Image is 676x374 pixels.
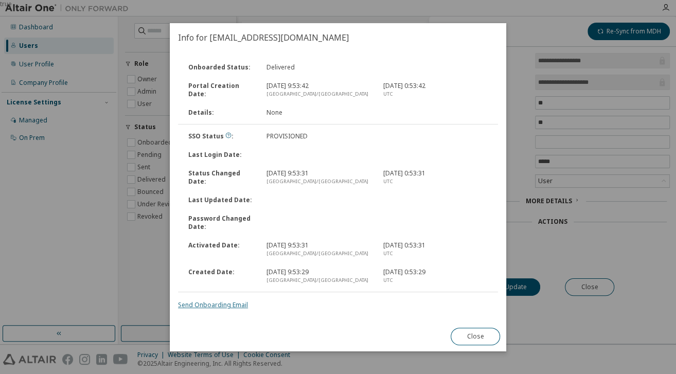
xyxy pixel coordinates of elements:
[377,241,494,258] div: [DATE] 0:53:31
[182,268,260,284] div: Created Date :
[182,132,260,140] div: SSO Status :
[182,63,260,72] div: Onboarded Status :
[383,276,488,284] div: UTC
[182,169,260,186] div: Status Changed Date :
[451,328,500,345] button: Close
[182,215,260,231] div: Password Changed Date :
[266,276,370,284] div: [GEOGRAPHIC_DATA]/[GEOGRAPHIC_DATA]
[260,63,377,72] div: Delivered
[178,300,248,309] a: Send Onboarding Email
[182,109,260,117] div: Details :
[266,90,370,98] div: [GEOGRAPHIC_DATA]/[GEOGRAPHIC_DATA]
[260,109,377,117] div: None
[260,268,377,284] div: [DATE] 9:53:29
[182,196,260,204] div: Last Updated Date :
[182,82,260,98] div: Portal Creation Date :
[266,177,370,186] div: [GEOGRAPHIC_DATA]/[GEOGRAPHIC_DATA]
[383,177,488,186] div: UTC
[260,82,377,98] div: [DATE] 9:53:42
[182,241,260,258] div: Activated Date :
[377,169,494,186] div: [DATE] 0:53:31
[170,23,506,52] h2: Info for [EMAIL_ADDRESS][DOMAIN_NAME]
[182,151,260,159] div: Last Login Date :
[377,268,494,284] div: [DATE] 0:53:29
[260,169,377,186] div: [DATE] 9:53:31
[260,241,377,258] div: [DATE] 9:53:31
[383,250,488,258] div: UTC
[266,250,370,258] div: [GEOGRAPHIC_DATA]/[GEOGRAPHIC_DATA]
[383,90,488,98] div: UTC
[377,82,494,98] div: [DATE] 0:53:42
[260,132,377,140] div: PROVISIONED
